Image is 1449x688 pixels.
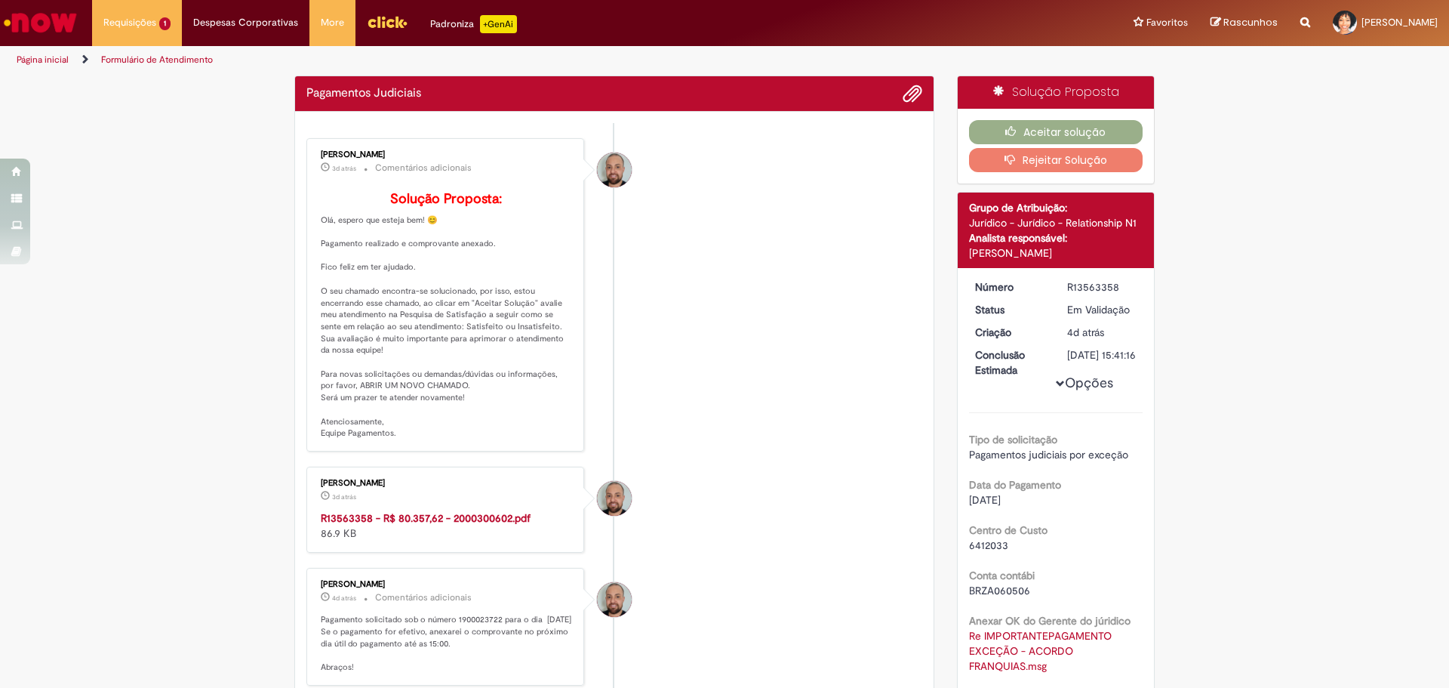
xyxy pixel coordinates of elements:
span: [DATE] [969,493,1001,507]
h2: Pagamentos Judiciais Histórico de tíquete [306,87,421,100]
b: Conta contábi [969,569,1035,582]
time: 24/09/2025 16:54:10 [332,594,356,603]
span: BRZA060506 [969,584,1030,597]
a: Formulário de Atendimento [101,54,213,66]
b: Anexar OK do Gerente do júridico [969,614,1131,628]
div: [PERSON_NAME] [321,150,572,159]
div: 86.9 KB [321,511,572,541]
span: [PERSON_NAME] [1361,16,1438,29]
button: Aceitar solução [969,120,1143,144]
img: ServiceNow [2,8,79,38]
div: [PERSON_NAME] [321,580,572,589]
div: R13563358 [1067,279,1137,295]
span: 4d atrás [1067,325,1104,339]
dt: Status [964,302,1057,317]
button: Adicionar anexos [903,84,922,103]
span: Rascunhos [1223,15,1278,29]
a: Rascunhos [1211,16,1278,30]
div: Solução Proposta [958,76,1155,109]
a: Página inicial [17,54,69,66]
div: Grupo de Atribuição: [969,200,1143,215]
div: [DATE] 15:41:16 [1067,347,1137,363]
span: 6412033 [969,538,1008,552]
div: Pedro Rosa De Moraes [597,153,632,187]
div: Analista responsável: [969,230,1143,245]
span: 1 [159,17,171,30]
span: 4d atrás [332,594,356,603]
span: 3d atrás [332,492,356,501]
small: Comentários adicionais [375,162,472,174]
span: Pagamentos judiciais por exceção [969,448,1128,461]
img: click_logo_yellow_360x200.png [367,11,408,33]
time: 26/09/2025 08:09:20 [332,492,356,501]
p: +GenAi [480,15,517,33]
span: Favoritos [1146,15,1188,30]
a: Download de Re IMPORTANTEPAGAMENTO EXCEÇÃO - ACORDO FRANQUIAS.msg [969,629,1115,673]
b: Centro de Custo [969,523,1048,537]
div: Em Validação [1067,302,1137,317]
a: R13563358 - R$ 80.357,62 - 2000300602.pdf [321,511,531,525]
time: 26/09/2025 08:09:27 [332,164,356,173]
div: Jurídico - Jurídico - Relationship N1 [969,215,1143,230]
time: 24/09/2025 14:41:12 [1067,325,1104,339]
div: Pedro Rosa De Moraes [597,481,632,516]
div: Pedro Rosa De Moraes [597,582,632,617]
ul: Trilhas de página [11,46,955,74]
span: 3d atrás [332,164,356,173]
button: Rejeitar Solução [969,148,1143,172]
b: Data do Pagamento [969,478,1061,492]
b: Tipo de solicitação [969,433,1057,446]
div: [PERSON_NAME] [321,479,572,488]
div: [PERSON_NAME] [969,245,1143,261]
p: Olá, espero que esteja bem! 😊 Pagamento realizado e comprovante anexado. Fico feliz em ter ajudad... [321,192,572,440]
dt: Criação [964,325,1057,340]
small: Comentários adicionais [375,591,472,604]
span: Requisições [103,15,156,30]
div: Padroniza [430,15,517,33]
dt: Conclusão Estimada [964,347,1057,378]
dt: Número [964,279,1057,295]
div: 24/09/2025 14:41:12 [1067,325,1137,340]
span: More [321,15,344,30]
p: Pagamento solicitado sob o número 1900023722 para o dia [DATE] Se o pagamento for efetivo, anexar... [321,614,572,674]
b: Solução Proposta: [390,190,502,208]
span: Despesas Corporativas [193,15,298,30]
